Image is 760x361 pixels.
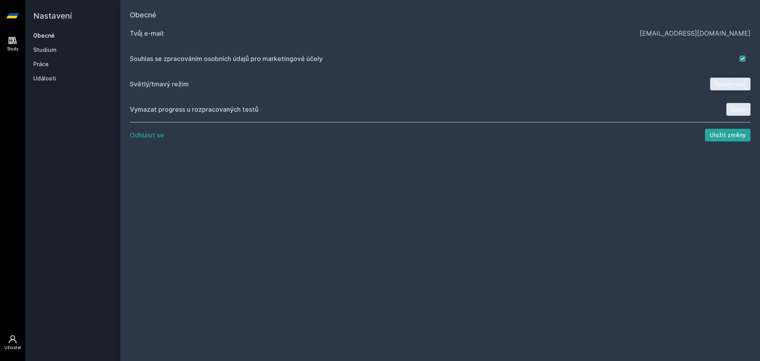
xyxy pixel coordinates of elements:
[2,32,24,56] a: Study
[33,46,112,54] a: Studium
[710,78,750,90] button: Systémový
[640,29,750,38] div: [EMAIL_ADDRESS][DOMAIN_NAME]
[7,46,19,52] div: Study
[130,79,710,89] div: Světlý/tmavý režim
[33,60,112,68] a: Práce
[130,10,750,21] h1: Obecné
[4,345,21,351] div: Uživatel
[705,129,750,141] button: Uložit změny
[130,105,726,114] div: Vymazat progress u rozpracovaných testů
[2,330,24,355] a: Uživatel
[130,54,739,63] div: Souhlas se zpracováním osobních údajů pro marketingové účely
[726,103,750,116] button: Čisto
[33,32,112,40] a: Obecné
[130,130,164,140] button: Odhlásit se
[130,29,640,38] div: Tvůj e‑mail:
[33,74,112,82] a: Události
